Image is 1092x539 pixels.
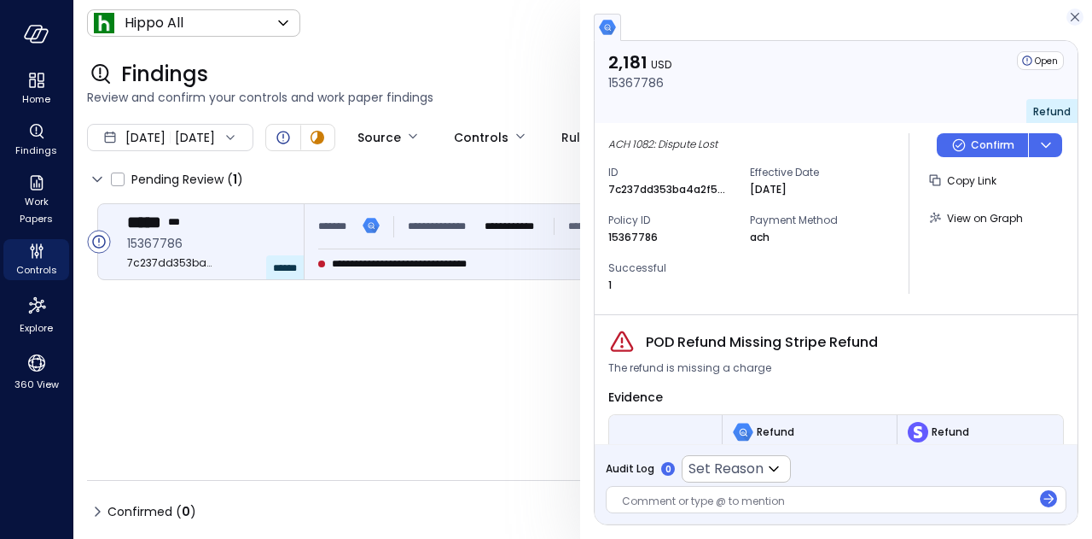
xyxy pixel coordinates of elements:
[3,120,69,161] div: Findings
[608,229,658,246] p: 15367786
[3,290,69,338] div: Explore
[273,127,293,148] div: Open
[750,181,787,198] p: [DATE]
[971,137,1014,154] p: Confirm
[454,123,508,152] div: Controls
[937,133,1028,157] button: Confirm
[599,19,616,36] img: bigquery
[15,142,57,159] span: Findings
[121,61,208,88] span: Findings
[651,57,671,72] span: USD
[125,128,166,147] span: [DATE]
[923,166,1003,195] button: Copy Link
[131,166,243,193] span: Pending Review
[608,260,736,277] span: Successful
[733,422,753,442] img: Refund
[608,212,736,229] span: Policy ID
[608,389,663,406] span: Evidence
[1017,51,1064,70] div: Open
[608,181,728,198] p: 7c237dd353ba4a2f5210c09bc74f855d
[357,123,401,152] div: Source
[3,239,69,280] div: Controls
[16,261,57,278] span: Controls
[87,88,1078,107] span: Review and confirm your controls and work paper findings
[3,349,69,395] div: 360 View
[15,376,59,393] span: 360 View
[608,164,736,181] span: ID
[3,68,69,109] div: Home
[107,498,196,525] span: Confirmed
[127,255,212,272] span: 7c237dd353ba4a2f5210c09bc74f855d
[750,229,770,246] p: ach
[561,123,588,152] div: Rule
[233,171,237,188] span: 1
[10,193,62,227] span: Work Papers
[608,277,612,294] p: 1
[182,503,190,520] span: 0
[947,211,1023,226] span: View on Graph
[22,91,50,108] span: Home
[608,51,671,73] p: 2,181
[606,460,654,477] span: Audit Log
[665,463,671,476] p: 0
[937,133,1062,157] div: Button group with a nested menu
[608,360,771,377] span: The refund is missing a charge
[750,164,878,181] span: Effective Date
[94,13,114,33] img: Icon
[947,173,996,188] span: Copy Link
[923,203,1030,232] button: View on Graph
[125,13,183,33] p: Hippo All
[688,459,764,479] p: Set Reason
[127,234,290,253] span: 15367786
[750,212,878,229] span: Payment Method
[908,422,928,442] img: Refund
[608,73,664,92] p: 15367786
[87,230,111,254] div: Open
[176,502,196,521] div: ( )
[227,170,243,189] div: ( )
[608,137,717,151] span: ACH 1082: Dispute Lost
[757,424,794,441] span: Refund
[646,332,878,353] span: POD Refund Missing Stripe Refund
[3,171,69,229] div: Work Papers
[932,424,969,441] span: Refund
[307,127,328,148] div: In Progress
[20,319,53,337] span: Explore
[1033,104,1071,119] span: Refund
[1028,133,1062,157] button: dropdown-icon-button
